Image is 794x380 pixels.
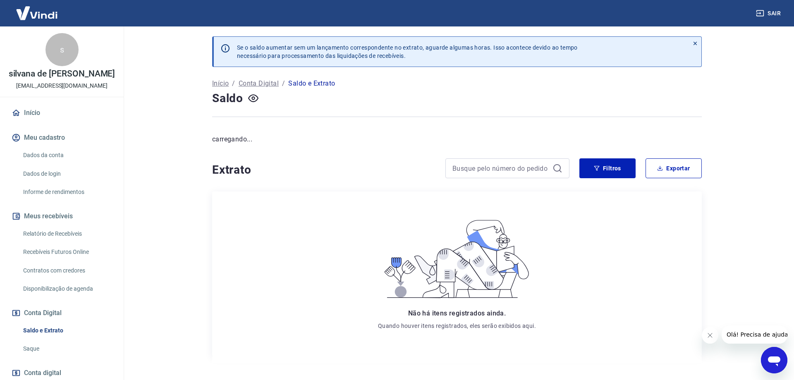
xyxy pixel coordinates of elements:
p: Quando houver itens registrados, eles serão exibidos aqui. [378,322,536,330]
a: Informe de rendimentos [20,184,114,201]
a: Saldo e Extrato [20,322,114,339]
a: Disponibilização de agenda [20,280,114,297]
a: Contratos com credores [20,262,114,279]
a: Recebíveis Futuros Online [20,244,114,261]
div: s [45,33,79,66]
a: Início [212,79,229,88]
a: Saque [20,340,114,357]
p: Se o saldo aumentar sem um lançamento correspondente no extrato, aguarde algumas horas. Isso acon... [237,43,578,60]
iframe: Fechar mensagem [702,327,718,344]
p: [EMAIL_ADDRESS][DOMAIN_NAME] [16,81,108,90]
input: Busque pelo número do pedido [452,162,549,174]
h4: Extrato [212,162,435,178]
p: silvana de [PERSON_NAME] [9,69,115,78]
button: Exportar [646,158,702,178]
span: Olá! Precisa de ajuda? [5,6,69,12]
button: Conta Digital [10,304,114,322]
iframe: Botão para abrir a janela de mensagens [761,347,787,373]
button: Meu cadastro [10,129,114,147]
p: carregando... [212,134,702,144]
h4: Saldo [212,90,243,107]
span: Não há itens registrados ainda. [408,309,506,317]
span: Conta digital [24,367,61,379]
a: Início [10,104,114,122]
button: Sair [754,6,784,21]
iframe: Mensagem da empresa [722,325,787,344]
p: / [232,79,235,88]
img: Vindi [10,0,64,26]
a: Dados de login [20,165,114,182]
p: / [282,79,285,88]
p: Saldo e Extrato [288,79,335,88]
a: Dados da conta [20,147,114,164]
button: Meus recebíveis [10,207,114,225]
a: Conta Digital [239,79,279,88]
a: Relatório de Recebíveis [20,225,114,242]
button: Filtros [579,158,636,178]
